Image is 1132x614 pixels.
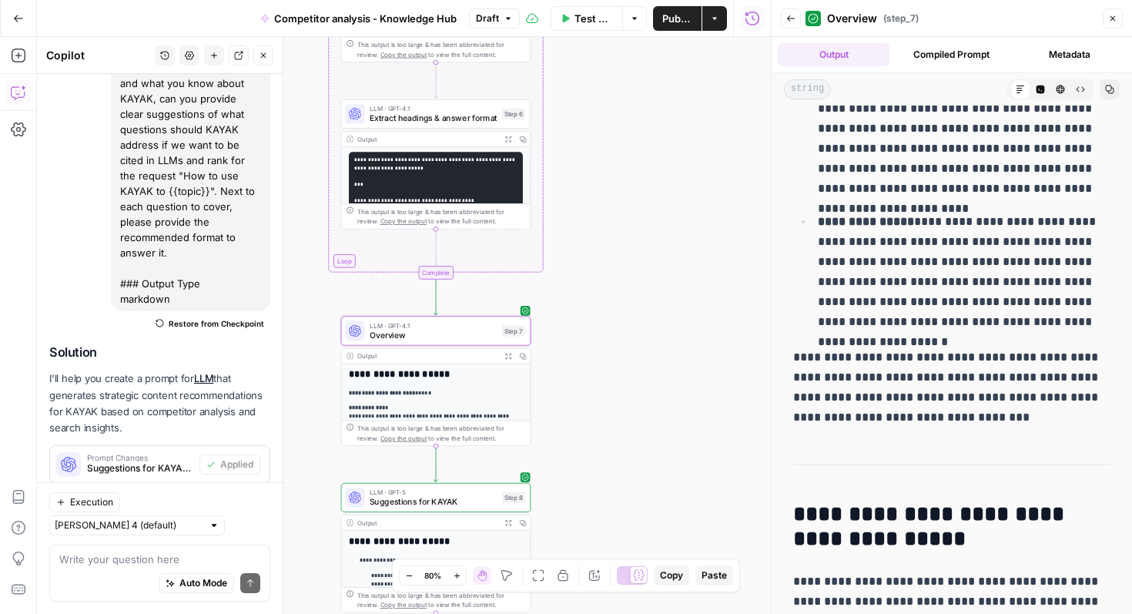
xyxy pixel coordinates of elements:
span: Test Data [574,11,613,26]
button: Metadata [1014,43,1126,66]
g: Edge from step_3 to step_6 [434,62,438,98]
span: Paste [702,569,727,582]
span: Overview [827,11,877,26]
div: Output [357,134,497,144]
g: Edge from step_2-iteration-end to step_7 [434,280,438,315]
span: Copy the output [380,434,427,442]
span: Prompt Changes [87,454,193,461]
button: Competitor analysis - Knowledge Hub [251,6,466,31]
span: Applied [220,458,253,471]
span: LLM · GPT-5 [370,487,497,497]
span: Copy the output [380,51,427,59]
span: Execution [70,495,113,509]
a: LLM [194,372,213,384]
span: Copy the output [380,601,427,609]
button: Applied [199,455,260,475]
span: ( step_7 ) [883,12,919,25]
span: Publish [662,11,692,26]
h2: Solution [49,345,270,360]
span: Restore from Checkpoint [169,317,264,330]
div: Step 7 [502,325,525,336]
span: Copy the output [380,217,427,225]
div: Copilot [46,48,150,63]
g: Edge from step_7 to step_8 [434,446,438,481]
div: This output is too large & has been abbreviated for review. to view the full content. [357,206,525,226]
div: Step 6 [502,109,525,119]
div: This output is too large & has been abbreviated for review. to view the full content. [357,590,525,609]
span: Overview [370,329,497,341]
input: Claude Sonnet 4 (default) [55,518,203,533]
button: Execution [49,492,120,512]
span: LLM · GPT-4.1 [370,320,497,330]
div: This output is too large & has been abbreviated for review. to view the full content. [357,40,525,59]
span: Auto Mode [179,576,227,590]
span: LLM · GPT-4.1 [370,103,497,113]
button: Compiled Prompt [896,43,1007,66]
div: This output is too large & has been abbreviated for review. to view the full content. [357,424,525,443]
div: Output [357,351,497,361]
span: Suggestions for KAYAK (step_8) [87,461,193,475]
div: Step 8 [502,492,525,503]
span: Extract headings & answer format [370,112,497,125]
div: Complete [418,266,453,280]
p: I'll help you create a prompt for that generates strategic content recommendations for KAYAK base... [49,371,270,436]
button: Copy [654,565,689,585]
button: Draft [469,8,520,29]
div: Output [357,518,497,528]
button: Restore from Checkpoint [149,314,270,333]
button: Publish [653,6,702,31]
span: Competitor analysis - Knowledge Hub [274,11,457,26]
span: Suggestions for KAYAK [370,496,497,508]
button: Output [778,43,889,66]
span: Draft [476,12,499,25]
span: Copy [660,569,683,582]
button: Auto Mode [159,573,234,593]
span: 80% [424,569,441,582]
button: Paste [695,565,733,585]
span: string [784,79,831,99]
div: Complete [341,266,531,280]
button: Test Data [551,6,622,31]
